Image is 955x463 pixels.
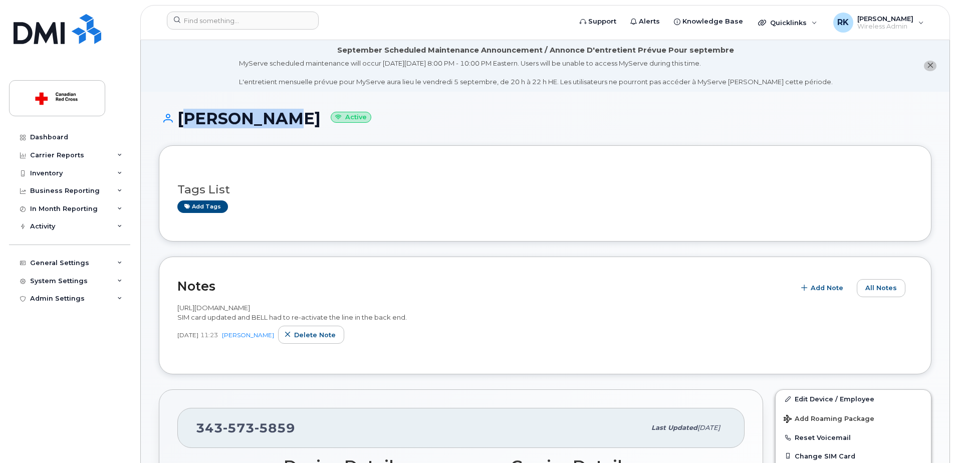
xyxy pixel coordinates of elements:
span: [DATE] [177,331,198,339]
span: Add Note [811,283,843,293]
span: [URL][DOMAIN_NAME] SIM card updated and BELL had to re-activate the line in the back end. [177,304,407,321]
button: Add Note [795,279,852,297]
span: Last updated [651,424,697,431]
button: Add Roaming Package [776,408,931,428]
a: Add tags [177,200,228,213]
div: MyServe scheduled maintenance will occur [DATE][DATE] 8:00 PM - 10:00 PM Eastern. Users will be u... [239,59,833,87]
span: Delete note [294,330,336,340]
a: [PERSON_NAME] [222,331,274,339]
button: Delete note [278,326,344,344]
span: 573 [223,420,255,435]
h2: Notes [177,279,790,294]
span: [DATE] [697,424,720,431]
span: 343 [196,420,295,435]
button: All Notes [857,279,905,297]
button: Reset Voicemail [776,428,931,446]
h3: Tags List [177,183,913,196]
span: Add Roaming Package [784,415,874,424]
span: All Notes [865,283,897,293]
a: Edit Device / Employee [776,390,931,408]
div: September Scheduled Maintenance Announcement / Annonce D'entretient Prévue Pour septembre [337,45,734,56]
span: 11:23 [200,331,218,339]
small: Active [331,112,371,123]
span: 5859 [255,420,295,435]
button: close notification [924,61,936,71]
h1: [PERSON_NAME] [159,110,931,127]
